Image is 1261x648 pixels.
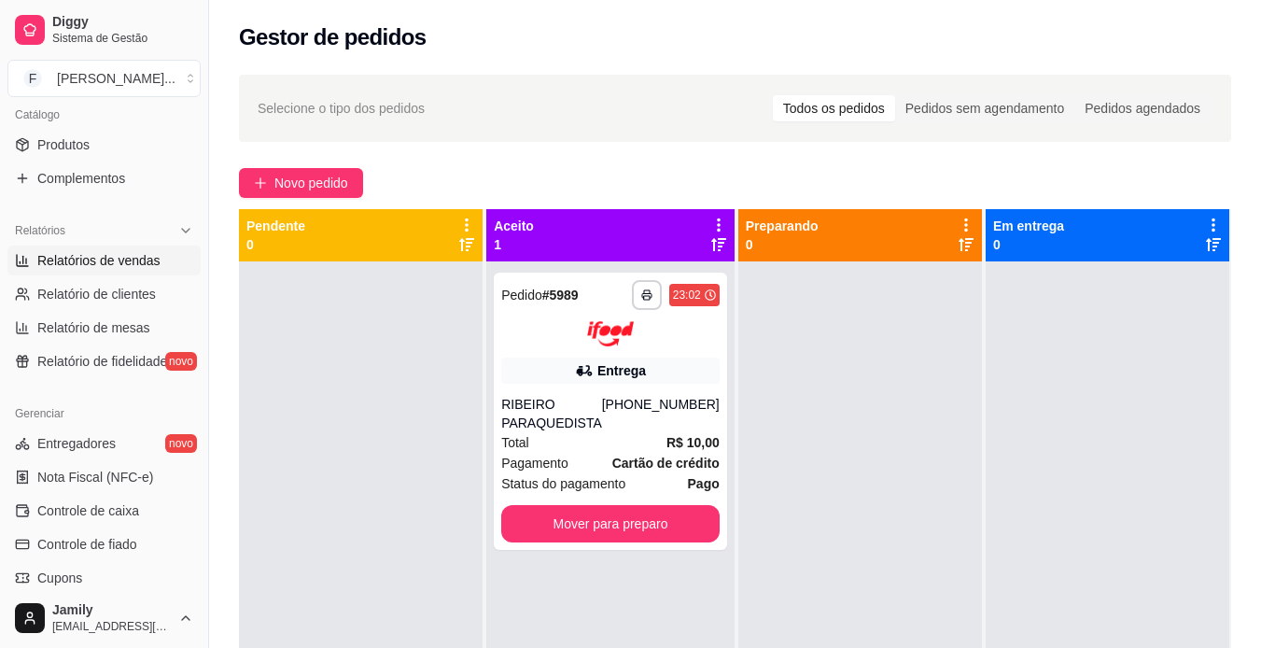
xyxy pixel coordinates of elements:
div: [PHONE_NUMBER] [602,395,720,432]
a: Controle de fiado [7,529,201,559]
div: Entrega [597,361,646,380]
p: Preparando [746,217,819,235]
button: Jamily[EMAIL_ADDRESS][DOMAIN_NAME] [7,596,201,641]
span: Jamily [52,602,171,619]
span: Total [501,432,529,453]
p: Aceito [494,217,534,235]
a: Entregadoresnovo [7,429,201,458]
a: Controle de caixa [7,496,201,526]
p: 1 [494,235,534,254]
button: Novo pedido [239,168,363,198]
p: 0 [246,235,305,254]
button: Mover para preparo [501,505,720,542]
div: Todos os pedidos [773,95,895,121]
span: plus [254,176,267,190]
span: Complementos [37,169,125,188]
a: Produtos [7,130,201,160]
div: [PERSON_NAME] ... [57,69,175,88]
a: Relatórios de vendas [7,246,201,275]
a: DiggySistema de Gestão [7,7,201,52]
a: Relatório de clientes [7,279,201,309]
div: 23:02 [673,288,701,303]
span: F [23,69,42,88]
span: Relatórios [15,223,65,238]
span: Controle de fiado [37,535,137,554]
span: Relatório de fidelidade [37,352,167,371]
div: Catálogo [7,100,201,130]
strong: Pago [688,476,720,491]
span: Novo pedido [274,173,348,193]
span: [EMAIL_ADDRESS][DOMAIN_NAME] [52,619,171,634]
span: Entregadores [37,434,116,453]
span: Relatório de mesas [37,318,150,337]
div: Pedidos sem agendamento [895,95,1074,121]
div: Gerenciar [7,399,201,429]
strong: R$ 10,00 [666,435,720,450]
div: Pedidos agendados [1074,95,1211,121]
span: Relatórios de vendas [37,251,161,270]
img: ifood [587,321,634,346]
a: Complementos [7,163,201,193]
strong: Cartão de crédito [612,456,720,471]
p: 0 [993,235,1064,254]
a: Relatório de fidelidadenovo [7,346,201,376]
a: Relatório de mesas [7,313,201,343]
span: Produtos [37,135,90,154]
button: Select a team [7,60,201,97]
span: Nota Fiscal (NFC-e) [37,468,153,486]
a: Cupons [7,563,201,593]
a: Nota Fiscal (NFC-e) [7,462,201,492]
p: Pendente [246,217,305,235]
p: Em entrega [993,217,1064,235]
span: Selecione o tipo dos pedidos [258,98,425,119]
span: Cupons [37,569,82,587]
span: Relatório de clientes [37,285,156,303]
span: Sistema de Gestão [52,31,193,46]
span: Pedido [501,288,542,303]
span: Diggy [52,14,193,31]
p: 0 [746,235,819,254]
div: RIBEIRO PARAQUEDISTA [501,395,602,432]
strong: # 5989 [542,288,579,303]
span: Status do pagamento [501,473,625,494]
h2: Gestor de pedidos [239,22,427,52]
span: Pagamento [501,453,568,473]
span: Controle de caixa [37,501,139,520]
